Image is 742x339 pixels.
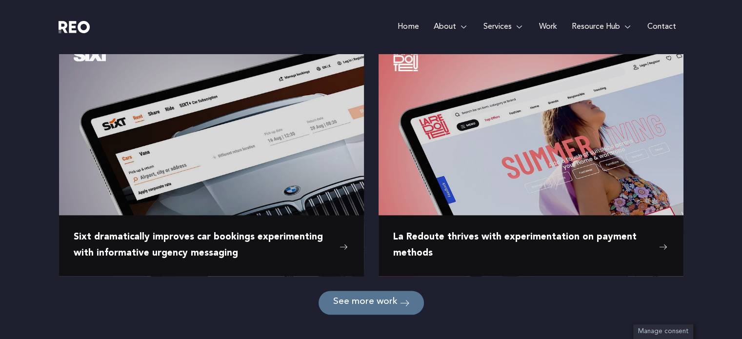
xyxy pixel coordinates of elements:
[393,230,654,261] span: La Redoute thrives with experimentation on payment methods
[319,291,424,315] a: See more work
[74,230,335,261] span: Sixt dramatically improves car bookings experimenting with informative urgency messaging
[393,230,669,261] a: La Redoute thrives with experimentation on payment methods
[74,230,349,261] a: Sixt dramatically improves car bookings experimenting with informative urgency messaging
[638,328,688,335] span: Manage consent
[333,298,398,307] span: See more work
